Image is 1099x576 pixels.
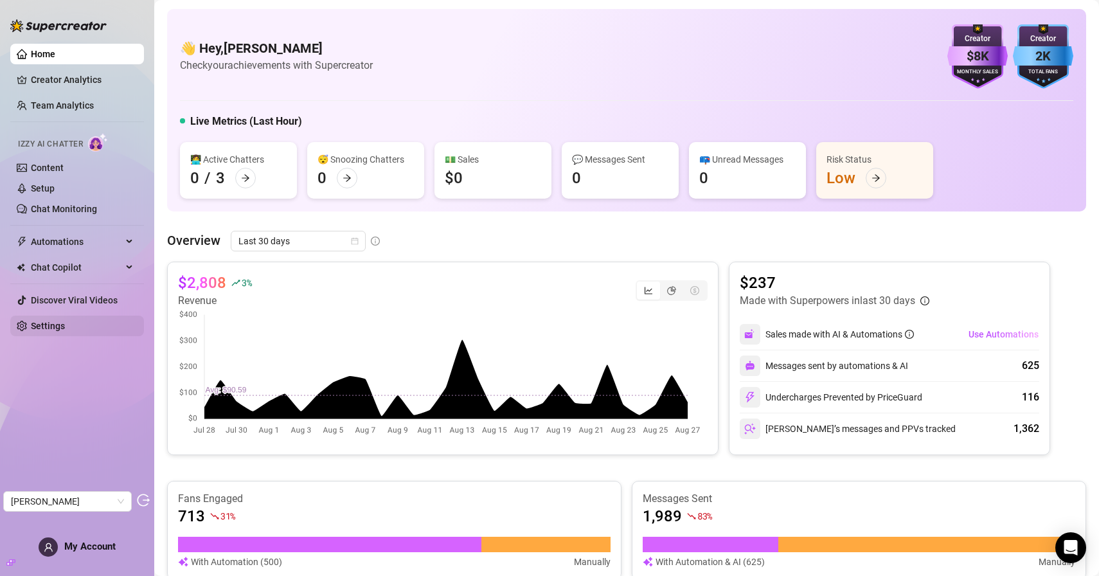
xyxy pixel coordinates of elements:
[31,69,134,90] a: Creator Analytics
[178,492,611,506] article: Fans Engaged
[572,152,668,166] div: 💬 Messages Sent
[871,174,880,183] span: arrow-right
[11,492,124,511] span: Leah
[947,24,1008,89] img: purple-badge-B9DA21FR.svg
[644,286,653,295] span: line-chart
[826,152,923,166] div: Risk Status
[1022,390,1039,405] div: 116
[744,392,756,403] img: svg%3e
[699,152,796,166] div: 📪 Unread Messages
[31,183,55,194] a: Setup
[191,555,282,569] article: With Automation (500)
[969,329,1039,339] span: Use Automations
[1014,421,1039,437] div: 1,362
[31,100,94,111] a: Team Analytics
[1022,358,1039,373] div: 625
[180,39,373,57] h4: 👋 Hey, [PERSON_NAME]
[1013,33,1073,45] div: Creator
[947,46,1008,66] div: $8K
[210,512,219,521] span: fall
[351,237,359,245] span: calendar
[178,293,251,309] article: Revenue
[180,57,373,73] article: Check your achievements with Supercreator
[17,263,25,272] img: Chat Copilot
[31,321,65,331] a: Settings
[1013,46,1073,66] div: 2K
[740,419,956,439] div: [PERSON_NAME]’s messages and PPVs tracked
[1013,68,1073,76] div: Total Fans
[740,387,922,408] div: Undercharges Prevented by PriceGuard
[44,543,53,552] span: user
[947,33,1008,45] div: Creator
[238,231,358,251] span: Last 30 days
[1013,24,1073,89] img: blue-badge-DgoSNQY1.svg
[31,257,122,278] span: Chat Copilot
[636,280,708,301] div: segmented control
[31,163,64,173] a: Content
[656,555,765,569] article: With Automation & AI (625)
[317,152,414,166] div: 😴 Snoozing Chatters
[137,494,150,507] span: logout
[317,168,326,188] div: 0
[178,506,205,526] article: 713
[1055,532,1086,563] div: Open Intercom Messenger
[740,355,908,376] div: Messages sent by automations & AI
[242,276,251,289] span: 3 %
[740,273,929,293] article: $237
[690,286,699,295] span: dollar-circle
[31,49,55,59] a: Home
[445,168,463,188] div: $0
[17,237,27,247] span: thunderbolt
[190,152,287,166] div: 👩‍💻 Active Chatters
[31,295,118,305] a: Discover Viral Videos
[643,555,653,569] img: svg%3e
[231,278,240,287] span: rise
[920,296,929,305] span: info-circle
[190,114,302,129] h5: Live Metrics (Last Hour)
[968,324,1039,345] button: Use Automations
[699,168,708,188] div: 0
[64,541,116,552] span: My Account
[905,330,914,339] span: info-circle
[740,293,915,309] article: Made with Superpowers in last 30 days
[190,168,199,188] div: 0
[167,231,220,250] article: Overview
[1039,555,1075,569] article: Manually
[31,231,122,252] span: Automations
[10,19,107,32] img: logo-BBDzfeDw.svg
[745,361,755,371] img: svg%3e
[216,168,225,188] div: 3
[6,558,15,567] span: build
[371,237,380,246] span: info-circle
[178,273,226,293] article: $2,808
[667,286,676,295] span: pie-chart
[643,506,682,526] article: 1,989
[765,327,914,341] div: Sales made with AI & Automations
[445,152,541,166] div: 💵 Sales
[947,68,1008,76] div: Monthly Sales
[178,555,188,569] img: svg%3e
[31,204,97,214] a: Chat Monitoring
[744,328,756,340] img: svg%3e
[643,492,1075,506] article: Messages Sent
[697,510,712,522] span: 83 %
[343,174,352,183] span: arrow-right
[18,138,83,150] span: Izzy AI Chatter
[241,174,250,183] span: arrow-right
[220,510,235,522] span: 31 %
[574,555,611,569] article: Manually
[572,168,581,188] div: 0
[88,133,108,152] img: AI Chatter
[687,512,696,521] span: fall
[744,423,756,435] img: svg%3e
